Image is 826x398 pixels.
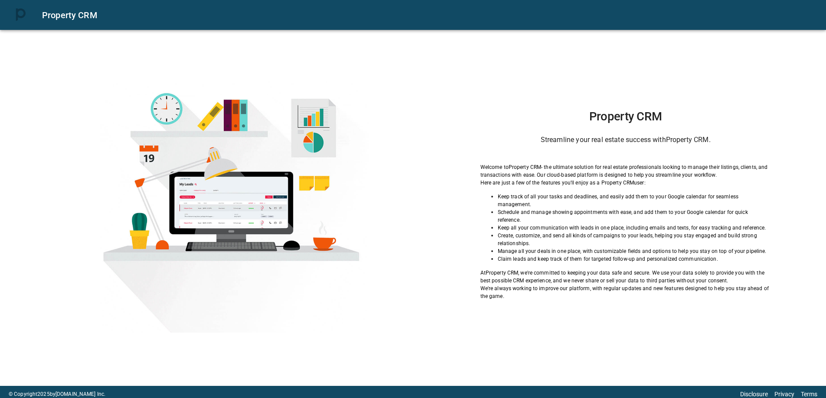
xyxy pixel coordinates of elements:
a: Privacy [774,391,794,398]
a: [DOMAIN_NAME] Inc. [56,391,105,397]
p: Keep all your communication with leads in one place, including emails and texts, for easy trackin... [498,224,771,232]
p: At Property CRM , we're committed to keeping your data safe and secure. We use your data solely t... [480,269,771,285]
a: Terms [801,391,817,398]
h1: Property CRM [480,110,771,123]
p: Claim leads and keep track of them for targeted follow-up and personalized communication. [498,255,771,263]
p: Manage all your deals in one place, with customizable fields and options to help you stay on top ... [498,247,771,255]
p: We're always working to improve our platform, with regular updates and new features designed to h... [480,285,771,300]
a: Disclosure [740,391,768,398]
p: Welcome to Property CRM - the ultimate solution for real estate professionals looking to manage t... [480,163,771,179]
p: Here are just a few of the features you'll enjoy as a Property CRM user: [480,179,771,187]
p: © Copyright 2025 by [9,390,105,398]
div: Property CRM [42,8,816,22]
p: Create, customize, and send all kinds of campaigns to your leads, helping you stay engaged and bu... [498,232,771,247]
h6: Streamline your real estate success with Property CRM . [480,134,771,146]
p: Schedule and manage showing appointments with ease, and add them to your Google calendar for quic... [498,208,771,224]
p: Keep track of all your tasks and deadlines, and easily add them to your Google calendar for seaml... [498,193,771,208]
